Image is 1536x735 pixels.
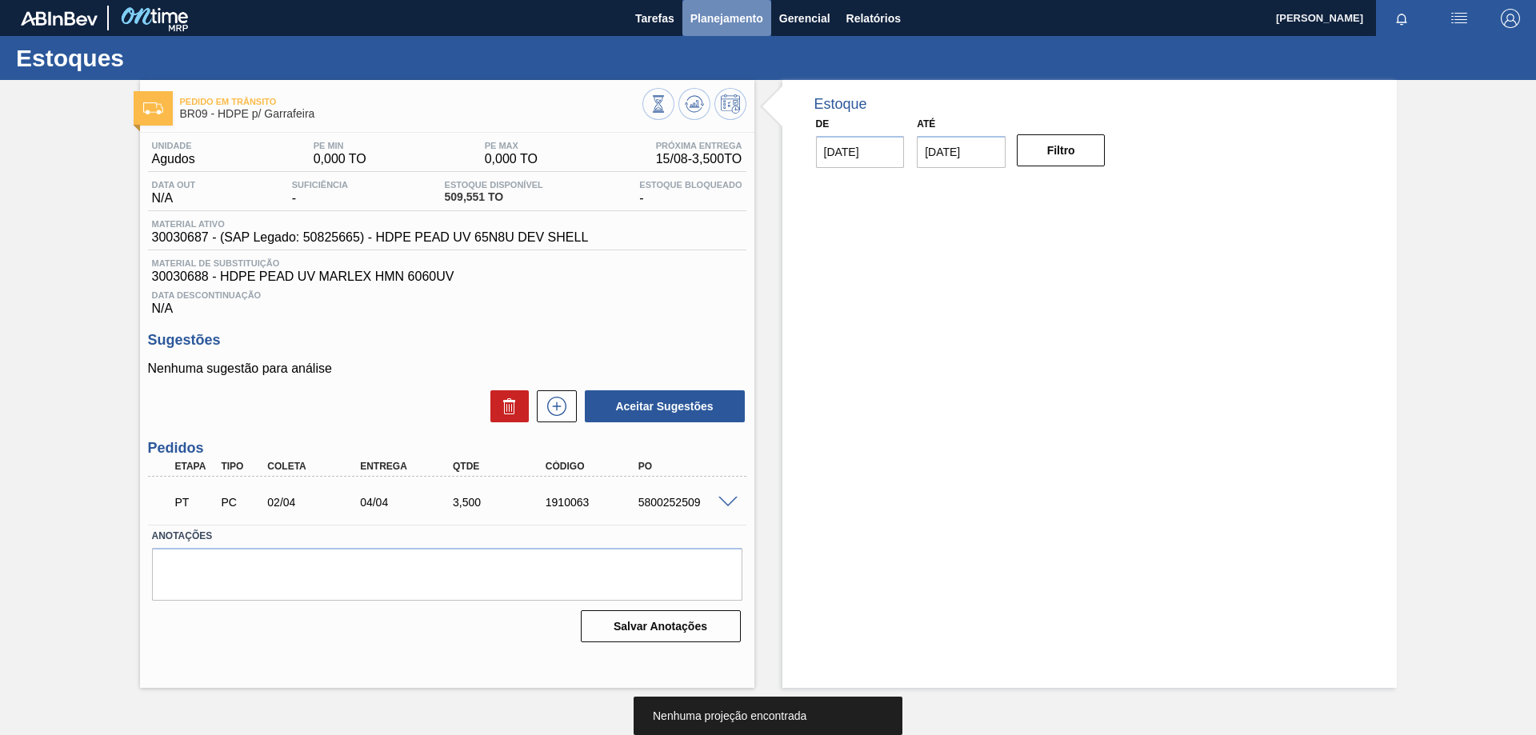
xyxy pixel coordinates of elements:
[445,180,543,190] span: Estoque Disponível
[816,136,905,168] input: dd/mm/yyyy
[314,152,366,166] span: 0,000 TO
[779,9,830,28] span: Gerencial
[1501,9,1520,28] img: Logout
[678,88,710,120] button: Atualizar Gráfico
[175,496,215,509] p: PT
[148,180,200,206] div: N/A
[180,108,642,120] span: BR09 - HDPE p/ Garrafeira
[542,496,646,509] div: 1910063
[314,141,366,150] span: PE MIN
[16,49,300,67] h1: Estoques
[152,525,742,548] label: Anotações
[152,180,196,190] span: Data out
[171,461,219,472] div: Etapa
[1450,9,1469,28] img: userActions
[656,152,742,166] span: 15/08 - 3,500 TO
[152,290,742,300] span: Data Descontinuação
[445,191,543,203] span: 509,551 TO
[639,180,742,190] span: Estoque Bloqueado
[148,362,746,376] p: Nenhuma sugestão para análise
[148,284,746,316] div: N/A
[714,88,746,120] button: Programar Estoque
[288,180,352,206] div: -
[485,141,538,150] span: PE MAX
[585,390,745,422] button: Aceitar Sugestões
[846,9,901,28] span: Relatórios
[917,136,1006,168] input: dd/mm/yyyy
[263,496,367,509] div: 02/04/2025
[581,610,741,642] button: Salvar Anotações
[152,258,742,268] span: Material de Substituição
[1376,7,1427,30] button: Notificações
[152,219,589,229] span: Material ativo
[577,389,746,424] div: Aceitar Sugestões
[152,270,742,284] span: 30030688 - HDPE PEAD UV MARLEX HMN 6060UV
[634,461,738,472] div: PO
[917,118,935,130] label: Até
[653,709,806,722] span: Nenhuma projeção encontrada
[635,9,674,28] span: Tarefas
[635,180,746,206] div: -
[148,332,746,349] h3: Sugestões
[152,141,195,150] span: Unidade
[482,390,529,422] div: Excluir Sugestões
[816,118,830,130] label: De
[690,9,763,28] span: Planejamento
[292,180,348,190] span: Suficiência
[180,97,642,106] span: Pedido em Trânsito
[1017,134,1106,166] button: Filtro
[356,496,460,509] div: 04/04/2025
[485,152,538,166] span: 0,000 TO
[148,440,746,457] h3: Pedidos
[21,11,98,26] img: TNhmsLtSVTkK8tSr43FrP2fwEKptu5GPRR3wAAAABJRU5ErkJggg==
[449,461,553,472] div: Qtde
[814,96,867,113] div: Estoque
[542,461,646,472] div: Código
[642,88,674,120] button: Visão Geral dos Estoques
[152,152,195,166] span: Agudos
[656,141,742,150] span: Próxima Entrega
[356,461,460,472] div: Entrega
[449,496,553,509] div: 3,500
[634,496,738,509] div: 5800252509
[217,461,265,472] div: Tipo
[263,461,367,472] div: Coleta
[143,102,163,114] img: Ícone
[152,230,589,245] span: 30030687 - (SAP Legado: 50825665) - HDPE PEAD UV 65N8U DEV SHELL
[529,390,577,422] div: Nova sugestão
[171,485,219,520] div: Pedido em Trânsito
[217,496,265,509] div: Pedido de Compra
